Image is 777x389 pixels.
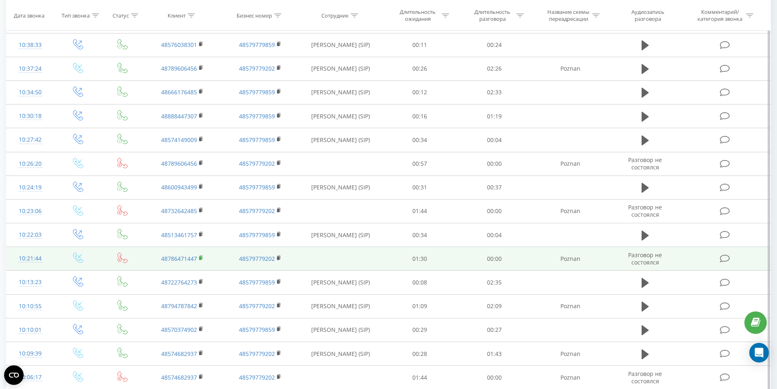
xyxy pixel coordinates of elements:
td: Poznan [531,247,609,271]
div: Длительность ожидания [396,9,440,22]
a: 48579779859 [239,326,275,333]
td: [PERSON_NAME] (SIP) [299,294,383,318]
td: 01:19 [457,104,532,128]
td: 00:00 [457,199,532,223]
div: 10:10:55 [15,298,46,314]
td: [PERSON_NAME] (SIP) [299,318,383,342]
td: 00:27 [457,318,532,342]
a: 48600943499 [161,183,197,191]
div: Сотрудник [321,12,349,19]
a: 48579779859 [239,88,275,96]
td: 00:34 [383,128,457,152]
span: Разговор не состоялся [628,156,662,171]
div: 10:09:39 [15,346,46,362]
td: 02:33 [457,80,532,104]
td: [PERSON_NAME] (SIP) [299,271,383,294]
a: 48579779859 [239,183,275,191]
td: 01:30 [383,247,457,271]
div: 10:30:18 [15,108,46,124]
td: 01:09 [383,294,457,318]
td: [PERSON_NAME] (SIP) [299,33,383,57]
div: Название схемы переадресации [547,9,590,22]
td: Poznan [531,199,609,223]
div: 10:21:44 [15,251,46,267]
td: 00:12 [383,80,457,104]
a: 48579779202 [239,350,275,358]
td: 00:11 [383,33,457,57]
a: 48794787842 [161,302,197,310]
div: 10:24:19 [15,180,46,196]
a: 48579779202 [239,302,275,310]
td: 01:44 [383,199,457,223]
td: [PERSON_NAME] (SIP) [299,80,383,104]
td: 02:09 [457,294,532,318]
a: 48786471447 [161,255,197,262]
td: 00:29 [383,318,457,342]
td: 02:35 [457,271,532,294]
div: 10:23:06 [15,203,46,219]
a: 48579779859 [239,231,275,239]
td: [PERSON_NAME] (SIP) [299,223,383,247]
div: 10:22:03 [15,227,46,243]
a: 48722764273 [161,278,197,286]
div: Клиент [168,12,186,19]
td: 00:00 [457,247,532,271]
a: 48579779859 [239,278,275,286]
td: 00:37 [457,176,532,199]
td: Poznan [531,294,609,318]
a: 48789606456 [161,64,197,72]
div: 10:13:23 [15,274,46,290]
td: Poznan [531,152,609,176]
a: 48574682937 [161,350,197,358]
td: 00:28 [383,342,457,366]
span: Разговор не состоялся [628,251,662,266]
td: 00:57 [383,152,457,176]
a: 48888447307 [161,112,197,120]
div: Open Intercom Messenger [749,343,769,362]
a: 48732642485 [161,207,197,215]
td: [PERSON_NAME] (SIP) [299,104,383,128]
div: Бизнес номер [237,12,272,19]
td: 00:04 [457,223,532,247]
div: 10:34:50 [15,84,46,100]
a: 48574149009 [161,136,197,144]
td: [PERSON_NAME] (SIP) [299,128,383,152]
div: Аудиозапись разговора [621,9,674,22]
a: 48579779202 [239,373,275,381]
td: Poznan [531,342,609,366]
a: 48579779859 [239,136,275,144]
td: 00:24 [457,33,532,57]
div: Длительность разговора [471,9,514,22]
td: 00:26 [383,57,457,80]
div: 10:06:17 [15,369,46,385]
a: 48570374902 [161,326,197,333]
td: Poznan [531,57,609,80]
a: 48574682937 [161,373,197,381]
div: 10:37:24 [15,61,46,77]
a: 48513461757 [161,231,197,239]
td: 02:26 [457,57,532,80]
td: 00:04 [457,128,532,152]
td: 00:00 [457,152,532,176]
a: 48579779202 [239,64,275,72]
a: 48579779202 [239,207,275,215]
div: 10:10:01 [15,322,46,338]
td: 00:16 [383,104,457,128]
td: [PERSON_NAME] (SIP) [299,342,383,366]
a: 48579779859 [239,112,275,120]
div: 10:26:20 [15,156,46,172]
a: 48576038301 [161,41,197,49]
a: 48579779202 [239,160,275,167]
a: 48666176485 [161,88,197,96]
div: Комментарий/категория звонка [696,9,744,22]
div: Дата звонка [14,12,44,19]
button: Open CMP widget [4,365,24,385]
div: Тип звонка [62,12,90,19]
span: Разговор не состоялся [628,370,662,385]
td: 00:08 [383,271,457,294]
td: [PERSON_NAME] (SIP) [299,176,383,199]
div: Статус [113,12,129,19]
a: 48789606456 [161,160,197,167]
a: 48579779202 [239,255,275,262]
div: 10:27:42 [15,132,46,148]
